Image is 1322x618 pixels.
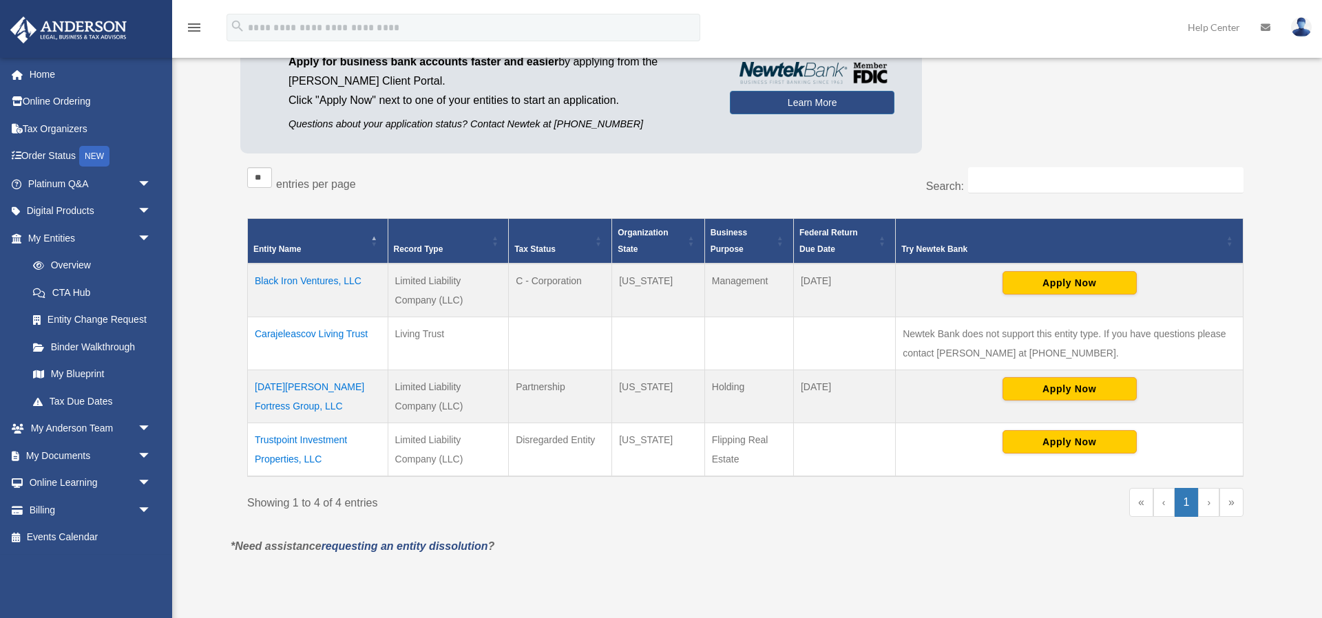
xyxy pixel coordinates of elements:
[704,370,793,423] td: Holding
[248,423,388,476] td: Trustpoint Investment Properties, LLC
[248,317,388,370] td: Carajeleascov Living Trust
[704,264,793,317] td: Management
[388,264,509,317] td: Limited Liability Company (LLC)
[394,244,443,254] span: Record Type
[793,370,895,423] td: [DATE]
[612,218,705,264] th: Organization State: Activate to sort
[618,228,668,254] span: Organization State
[388,423,509,476] td: Limited Liability Company (LLC)
[10,496,172,524] a: Billingarrow_drop_down
[509,264,612,317] td: C - Corporation
[10,115,172,142] a: Tax Organizers
[138,170,165,198] span: arrow_drop_down
[19,252,158,279] a: Overview
[10,224,165,252] a: My Entitiesarrow_drop_down
[737,62,888,84] img: NewtekBankLogoSM.png
[138,469,165,498] span: arrow_drop_down
[1003,430,1137,454] button: Apply Now
[138,415,165,443] span: arrow_drop_down
[247,488,735,513] div: Showing 1 to 4 of 4 entries
[79,146,109,167] div: NEW
[793,264,895,317] td: [DATE]
[288,91,709,110] p: Click "Apply Now" next to one of your entities to start an application.
[10,198,172,225] a: Digital Productsarrow_drop_down
[10,61,172,88] a: Home
[19,279,165,306] a: CTA Hub
[704,423,793,476] td: Flipping Real Estate
[276,178,356,190] label: entries per page
[10,142,172,171] a: Order StatusNEW
[10,88,172,116] a: Online Ordering
[230,19,245,34] i: search
[138,224,165,253] span: arrow_drop_down
[186,24,202,36] a: menu
[138,496,165,524] span: arrow_drop_down
[896,317,1244,370] td: Newtek Bank does not support this entity type. If you have questions please contact [PERSON_NAME]...
[231,540,494,552] em: *Need assistance ?
[1198,488,1219,517] a: Next
[1003,377,1137,401] button: Apply Now
[19,333,165,361] a: Binder Walkthrough
[10,469,172,497] a: Online Learningarrow_drop_down
[19,306,165,334] a: Entity Change Request
[388,218,509,264] th: Record Type: Activate to sort
[1153,488,1175,517] a: Previous
[1003,271,1137,295] button: Apply Now
[509,423,612,476] td: Disregarded Entity
[248,218,388,264] th: Entity Name: Activate to invert sorting
[388,317,509,370] td: Living Trust
[896,218,1244,264] th: Try Newtek Bank : Activate to sort
[248,264,388,317] td: Black Iron Ventures, LLC
[186,19,202,36] i: menu
[19,361,165,388] a: My Blueprint
[138,198,165,226] span: arrow_drop_down
[10,442,172,469] a: My Documentsarrow_drop_down
[388,370,509,423] td: Limited Liability Company (LLC)
[10,170,172,198] a: Platinum Q&Aarrow_drop_down
[793,218,895,264] th: Federal Return Due Date: Activate to sort
[612,423,705,476] td: [US_STATE]
[730,91,894,114] a: Learn More
[138,442,165,470] span: arrow_drop_down
[926,180,964,192] label: Search:
[1291,17,1312,37] img: User Pic
[6,17,131,43] img: Anderson Advisors Platinum Portal
[248,370,388,423] td: [DATE][PERSON_NAME] Fortress Group, LLC
[1175,488,1199,517] a: 1
[509,370,612,423] td: Partnership
[288,116,709,133] p: Questions about your application status? Contact Newtek at [PHONE_NUMBER]
[10,415,172,443] a: My Anderson Teamarrow_drop_down
[514,244,556,254] span: Tax Status
[711,228,747,254] span: Business Purpose
[288,56,558,67] span: Apply for business bank accounts faster and easier
[1129,488,1153,517] a: First
[509,218,612,264] th: Tax Status: Activate to sort
[19,387,165,415] a: Tax Due Dates
[901,241,1222,257] div: Try Newtek Bank
[704,218,793,264] th: Business Purpose: Activate to sort
[322,540,488,552] a: requesting an entity dissolution
[253,244,301,254] span: Entity Name
[612,370,705,423] td: [US_STATE]
[10,524,172,551] a: Events Calendar
[612,264,705,317] td: [US_STATE]
[799,228,858,254] span: Federal Return Due Date
[288,52,709,91] p: by applying from the [PERSON_NAME] Client Portal.
[1219,488,1244,517] a: Last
